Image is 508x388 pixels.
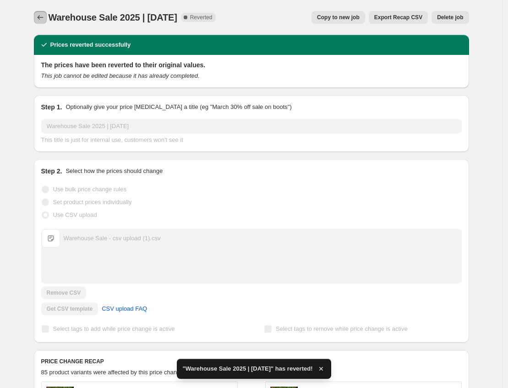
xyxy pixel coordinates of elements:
[41,369,186,376] span: 85 product variants were affected by this price change:
[53,325,175,332] span: Select tags to add while price change is active
[369,11,428,24] button: Export Recap CSV
[437,14,463,21] span: Delete job
[317,14,360,21] span: Copy to new job
[53,186,126,193] span: Use bulk price change rules
[41,358,462,365] h6: PRICE CHANGE RECAP
[182,364,312,373] span: "Warehouse Sale 2025 | [DATE]" has reverted!
[49,12,177,22] span: Warehouse Sale 2025 | [DATE]
[34,11,47,24] button: Price change jobs
[53,211,97,218] span: Use CSV upload
[41,102,62,112] h2: Step 1.
[102,304,147,313] span: CSV upload FAQ
[41,119,462,134] input: 30% off holiday sale
[190,14,213,21] span: Reverted
[41,167,62,176] h2: Step 2.
[96,302,153,316] a: CSV upload FAQ
[50,40,131,49] h2: Prices reverted successfully
[41,60,462,70] h2: The prices have been reverted to their original values.
[374,14,422,21] span: Export Recap CSV
[41,136,183,143] span: This title is just for internal use, customers won't see it
[432,11,469,24] button: Delete job
[276,325,408,332] span: Select tags to remove while price change is active
[41,72,200,79] i: This job cannot be edited because it has already completed.
[66,167,163,176] p: Select how the prices should change
[66,102,291,112] p: Optionally give your price [MEDICAL_DATA] a title (eg "March 30% off sale on boots")
[64,234,161,243] div: Warehouse Sale - csv upload (1).csv
[53,199,132,205] span: Set product prices individually
[311,11,365,24] button: Copy to new job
